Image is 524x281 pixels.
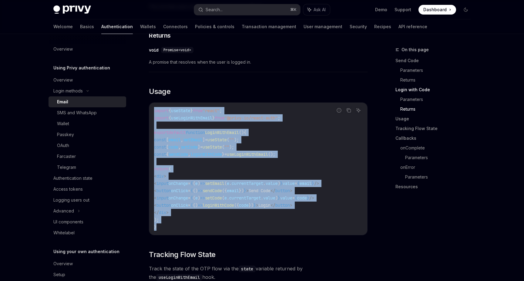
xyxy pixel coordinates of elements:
a: Dashboard [418,5,456,15]
span: export [154,130,169,135]
span: setCode [205,195,222,201]
span: = [188,188,190,193]
span: import [154,108,169,113]
a: Logging users out [49,195,126,206]
span: ({ [222,188,227,193]
a: Returns [400,75,475,85]
h5: Using Privy authentication [53,64,110,72]
span: { [190,181,193,186]
a: Login with Code [395,85,475,95]
span: { [297,181,300,186]
span: /> [309,195,314,201]
a: Resources [395,182,475,192]
span: import [154,115,169,121]
span: { [166,152,169,157]
div: Overview [53,76,73,84]
span: } [190,108,193,113]
span: = [188,202,190,208]
button: Search...⌘K [194,4,300,15]
a: User management [304,19,342,34]
span: onChange [169,195,188,201]
span: , [181,137,183,142]
div: Logging users out [53,196,89,204]
span: button [275,188,290,193]
span: button [156,188,171,193]
span: "react" [203,108,220,113]
code: useLoginWithEmail [156,274,202,281]
span: e [227,181,229,186]
a: Security [350,19,367,34]
a: Transaction management [242,19,296,34]
a: Setup [49,269,126,280]
span: Tracking Flow State [149,250,216,259]
div: void [149,47,159,53]
span: Dashboard [423,7,447,13]
a: Support [395,7,411,13]
span: Login [258,202,270,208]
span: ({ [234,202,239,208]
span: ); [234,137,239,142]
span: sendCode [169,152,188,157]
div: OAuth [57,142,69,149]
span: ) [198,195,200,201]
span: onClick [171,188,188,193]
span: useState [207,137,227,142]
span: } [212,115,215,121]
span: ); [154,217,159,222]
span: "@privy-io/react-auth" [224,115,278,121]
span: value [266,181,278,186]
span: </ [270,188,275,193]
span: . [263,181,266,186]
span: . [229,181,232,186]
span: } [278,195,280,201]
img: dark logo [53,5,91,14]
span: const [154,137,166,142]
a: Parameters [405,153,475,162]
span: e [195,181,198,186]
div: Overview [53,45,73,53]
span: ] [198,144,200,150]
div: Farcaster [57,153,76,160]
span: > [290,188,292,193]
span: value [283,181,295,186]
span: = [295,181,297,186]
span: code [169,144,178,150]
span: sendCode [203,188,222,193]
span: ( [222,144,224,150]
span: () [239,130,244,135]
a: Parameters [400,95,475,104]
span: { [244,130,246,135]
div: Overview [53,260,73,267]
span: < [154,202,156,208]
span: "" [229,137,234,142]
a: Usage [395,114,475,124]
span: } [307,195,309,201]
div: Wallet [57,120,69,127]
div: Telegram [57,164,76,171]
span: Ask AI [314,7,326,13]
span: </ [270,202,275,208]
a: Parameters [405,172,475,182]
span: ); [229,144,234,150]
span: > [246,188,249,193]
a: Connectors [163,19,188,34]
span: value [263,195,275,201]
a: onError [400,162,475,172]
span: button [156,202,171,208]
span: return [154,166,169,172]
span: ] [203,137,205,142]
span: A promise that resolves when the user is logged in. [149,59,368,66]
div: Email [57,98,68,105]
a: Authentication [101,19,133,34]
span: } [312,181,314,186]
div: Passkey [57,131,74,138]
span: Returns [149,31,171,40]
span: } [154,224,156,230]
span: } [254,202,256,208]
span: default [169,130,186,135]
button: Toggle dark mode [461,5,471,15]
div: SMS and WhatsApp [57,109,97,116]
span: setEmail [183,137,203,142]
a: onComplete [400,143,475,153]
a: UI components [49,216,126,227]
